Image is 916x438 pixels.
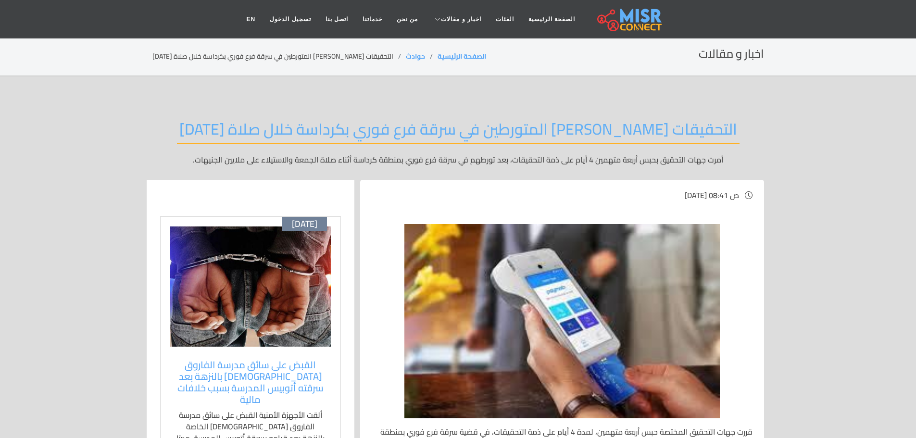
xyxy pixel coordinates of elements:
[170,226,331,347] img: القبض على سائق مدرسة الفاروق الإسلامية بالنزهة بعد سرقته أتوبيس المدرسة إثر خلاف مالي
[152,154,764,165] p: أمرت جهات التحقيق بحبس أربعة متهمين 4 أيام على ذمة التحقيقات، بعد تورطهم في سرقة فرع فوري بمنطقة ...
[175,359,326,405] a: القبض على سائق مدرسة الفاروق [DEMOGRAPHIC_DATA] بالنزهة بعد سرقته أتوبيس المدرسة بسبب خلافات مالية
[406,50,425,63] a: حوادث
[597,7,662,31] img: main.misr_connect
[489,10,521,28] a: الفئات
[389,10,425,28] a: من نحن
[699,47,764,61] h2: اخبار و مقالات
[521,10,582,28] a: الصفحة الرئيسية
[239,10,263,28] a: EN
[177,120,740,144] h2: التحقيقات [PERSON_NAME] المتورطين في سرقة فرع فوري بكرداسة خلال صلاة [DATE]
[438,50,486,63] a: الصفحة الرئيسية
[318,10,355,28] a: اتصل بنا
[355,10,389,28] a: خدماتنا
[425,10,489,28] a: اخبار و مقالات
[685,188,739,202] span: [DATE] 08:41 ص
[263,10,318,28] a: تسجيل الدخول
[152,51,406,62] li: التحقيقات [PERSON_NAME] المتورطين في سرقة فرع فوري بكرداسة خلال صلاة [DATE]
[441,15,481,24] span: اخبار و مقالات
[292,219,317,229] span: [DATE]
[404,224,720,418] img: حبس المتهمين بسرقة فرع فوري في كرداسة خلال صلاة الجمعة بعد القبض عليهم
